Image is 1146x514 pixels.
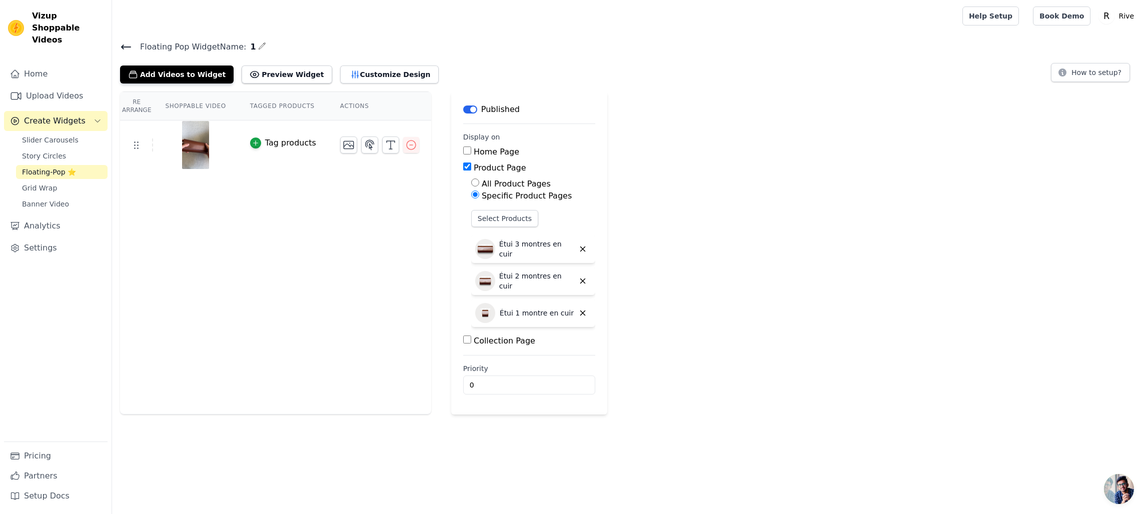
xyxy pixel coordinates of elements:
[4,111,108,131] button: Create Widgets
[246,41,256,53] span: 1
[475,271,495,291] img: Étui 2 montres en cuir
[1098,7,1138,25] button: R Rive
[463,363,595,373] label: Priority
[16,133,108,147] a: Slider Carousels
[4,216,108,236] a: Analytics
[265,137,316,149] div: Tag products
[16,181,108,195] a: Grid Wrap
[250,137,316,149] button: Tag products
[1103,11,1109,21] text: R
[1114,7,1138,25] p: Rive
[4,446,108,466] a: Pricing
[482,179,551,188] label: All Product Pages
[4,86,108,106] a: Upload Videos
[1033,6,1090,25] a: Book Demo
[258,40,266,53] div: Edit Name
[32,10,104,46] span: Vizup Shoppable Videos
[22,199,69,209] span: Banner Video
[16,197,108,211] a: Banner Video
[482,191,572,200] label: Specific Product Pages
[120,92,153,120] th: Re Arrange
[22,183,57,193] span: Grid Wrap
[574,304,591,321] button: Delete widget
[500,308,574,318] p: Étui 1 montre en cuir
[1051,70,1130,79] a: How to setup?
[120,65,234,83] button: Add Videos to Widget
[481,103,520,115] p: Published
[471,210,538,227] button: Select Products
[574,272,591,289] button: Delete widget
[22,167,76,177] span: Floating-Pop ⭐
[340,65,439,83] button: Customize Design
[574,240,591,257] button: Delete widget
[4,64,108,84] a: Home
[475,303,495,323] img: Étui 1 montre en cuir
[474,147,519,156] label: Home Page
[24,115,86,127] span: Create Widgets
[499,239,574,259] p: Étui 3 montres en cuir
[340,136,357,153] button: Change Thumbnail
[22,135,79,145] span: Slider Carousels
[4,486,108,506] a: Setup Docs
[1051,63,1130,82] button: How to setup?
[4,238,108,258] a: Settings
[474,163,526,172] label: Product Page
[16,165,108,179] a: Floating-Pop ⭐
[153,92,238,120] th: Shoppable Video
[22,151,66,161] span: Story Circles
[1104,474,1134,504] a: Ouvrir le chat
[475,239,495,259] img: Étui 3 montres en cuir
[182,121,210,169] img: vizup-images-e9ef.png
[499,271,574,291] p: Étui 2 montres en cuir
[4,466,108,486] a: Partners
[328,92,431,120] th: Actions
[132,41,246,53] span: Floating Pop Widget Name:
[474,336,535,345] label: Collection Page
[242,65,332,83] button: Preview Widget
[962,6,1019,25] a: Help Setup
[8,20,24,36] img: Vizup
[238,92,328,120] th: Tagged Products
[463,132,500,142] legend: Display on
[16,149,108,163] a: Story Circles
